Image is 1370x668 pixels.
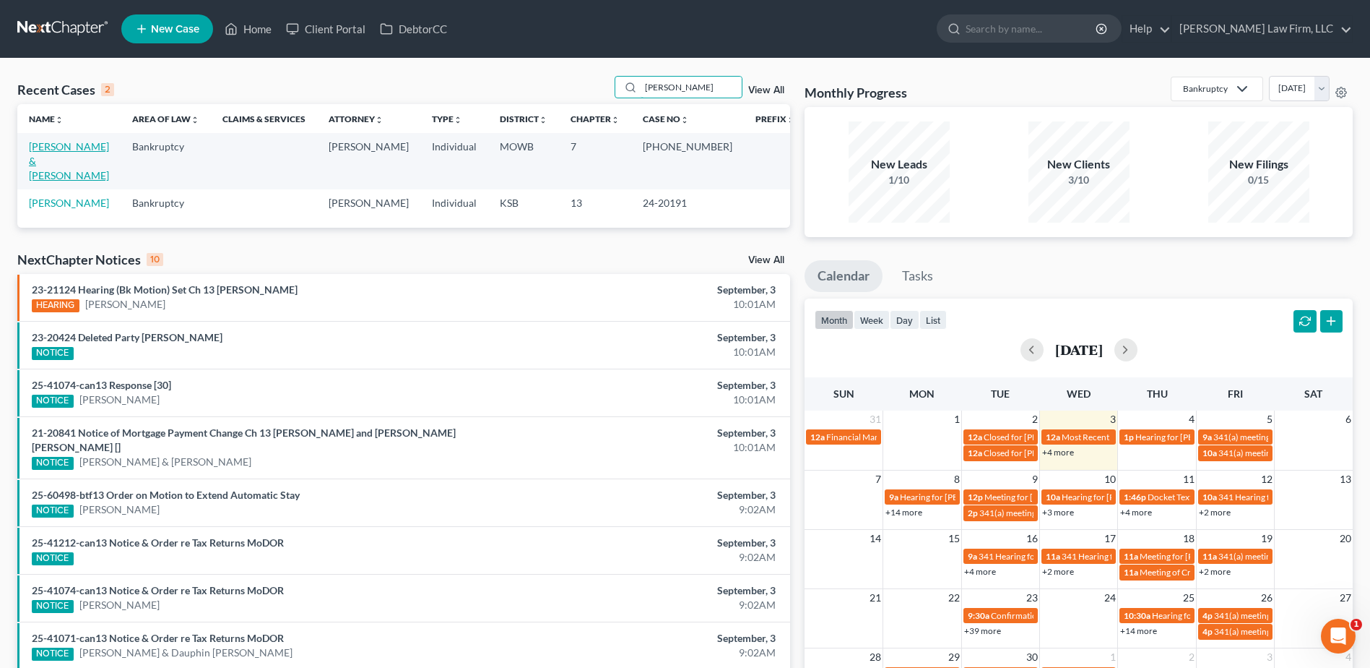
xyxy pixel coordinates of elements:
div: September, 3 [537,378,776,393]
span: 341 Hearing for [PERSON_NAME] [1062,551,1191,562]
div: 10:01AM [537,345,776,359]
span: 9a [968,551,977,562]
a: [PERSON_NAME] [29,197,109,209]
span: 9:30a [968,610,989,621]
span: 9a [889,492,898,502]
a: +3 more [1042,507,1074,518]
span: 11a [1124,551,1138,562]
div: NOTICE [32,457,74,470]
div: September, 3 [537,583,776,598]
a: [PERSON_NAME] [79,598,160,612]
span: Closed for [PERSON_NAME] [984,432,1092,442]
span: Hearing for [PERSON_NAME] [900,492,1013,502]
div: September, 3 [537,536,776,550]
div: 10:01AM [537,393,776,407]
span: Sun [833,387,854,400]
span: 13 [1338,471,1353,488]
span: 341(a) meeting for [PERSON_NAME] [979,508,1119,518]
td: 13 [559,189,631,216]
div: NOTICE [32,347,74,360]
a: Calendar [805,260,883,292]
a: Help [1122,16,1171,42]
div: NOTICE [32,600,74,613]
span: 14 [868,530,883,547]
div: Recent Cases [17,81,114,98]
span: 21 [868,589,883,607]
i: unfold_more [55,116,64,124]
a: Typeunfold_more [432,114,462,124]
a: Client Portal [279,16,373,42]
span: 4p [1202,610,1213,621]
div: 10:01AM [537,440,776,455]
a: Home [217,16,279,42]
span: 9 [1031,471,1039,488]
span: Closed for [PERSON_NAME][GEOGRAPHIC_DATA] [984,448,1179,458]
i: unfold_more [454,116,462,124]
span: 1 [1351,619,1362,630]
span: 30 [1025,648,1039,666]
span: Wed [1067,387,1091,400]
button: day [890,310,919,330]
div: HEARING [32,299,79,312]
span: 12a [968,448,982,458]
span: 11a [1202,551,1217,562]
span: 341(a) meeting for [PERSON_NAME] [1214,610,1353,621]
span: Meeting for [PERSON_NAME] [1140,551,1253,562]
div: September, 3 [537,426,776,440]
span: 23 [1025,589,1039,607]
div: NOTICE [32,552,74,565]
a: Tasks [889,260,946,292]
span: Tue [991,387,1010,400]
div: September, 3 [537,283,776,297]
a: +14 more [1120,625,1157,636]
span: 4p [1202,626,1213,637]
a: Chapterunfold_more [571,114,620,124]
a: 23-20424 Deleted Party [PERSON_NAME] [32,331,222,343]
a: [PERSON_NAME] [79,393,160,407]
input: Search by name... [641,77,742,98]
td: MOWB [488,133,559,189]
a: +4 more [1042,447,1074,458]
span: 11 [1182,471,1196,488]
span: 1 [953,411,961,428]
span: 17 [1103,530,1117,547]
span: 341 Hearing for [PERSON_NAME] [979,551,1108,562]
h3: Monthly Progress [805,84,907,101]
span: 20 [1338,530,1353,547]
span: 10:30a [1124,610,1150,621]
div: 9:02AM [537,598,776,612]
i: unfold_more [539,116,547,124]
div: 3/10 [1028,173,1130,187]
td: Individual [420,189,488,216]
a: 25-41074-can13 Response [30] [32,379,171,391]
span: 7 [874,471,883,488]
span: 28 [868,648,883,666]
a: View All [748,85,784,95]
a: 25-60498-btf13 Order on Motion to Extend Automatic Stay [32,489,300,501]
span: 24 [1103,589,1117,607]
th: Claims & Services [211,104,317,133]
div: 2 [101,83,114,96]
a: Districtunfold_more [500,114,547,124]
a: 25-41074-can13 Notice & Order re Tax Returns MoDOR [32,584,284,596]
td: Bankruptcy [121,189,211,216]
div: Bankruptcy [1183,82,1228,95]
td: 7 [559,133,631,189]
span: Fri [1228,387,1243,400]
td: [PERSON_NAME] [317,189,420,216]
span: 4 [1344,648,1353,666]
span: 19 [1260,530,1274,547]
span: 1p [1124,432,1134,442]
span: 10a [1046,492,1060,502]
td: KSB [488,189,559,216]
span: 2p [968,508,978,518]
div: NOTICE [32,395,74,408]
span: 26 [1260,589,1274,607]
button: month [815,310,854,330]
span: 12a [810,432,825,442]
a: [PERSON_NAME] & [PERSON_NAME] [79,455,251,469]
iframe: Intercom live chat [1321,619,1356,654]
span: 1 [1109,648,1117,666]
span: 10 [1103,471,1117,488]
a: +14 more [885,507,922,518]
